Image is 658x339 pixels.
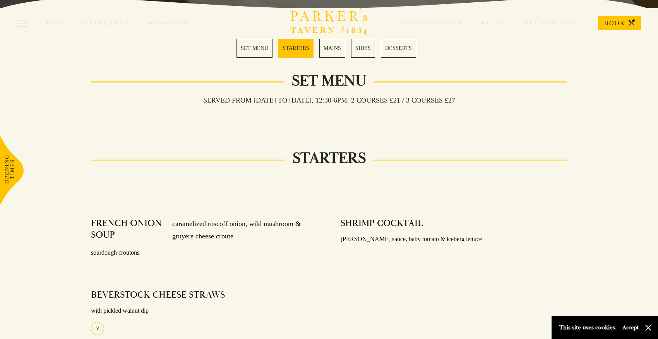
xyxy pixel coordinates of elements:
button: Close and accept [644,324,652,332]
h4: BEVERSTOCK CHEESE STRAWS [91,289,225,301]
h2: STARTERS [285,149,374,168]
a: 3 / 5 [319,39,345,58]
p: caramelized roscoff onion, wild mushroom & gruyere cheese croute [164,217,317,243]
p: [PERSON_NAME] sauce, baby tomato & iceberg lettuce [341,234,567,245]
h4: SHRIMP COCKTAIL [341,217,423,229]
h4: FRENCH ONION SOUP [91,217,164,243]
a: 1 / 5 [236,39,272,58]
h2: Set Menu [284,72,374,90]
p: with pickled walnut dip [91,305,317,317]
a: 5 / 5 [381,39,416,58]
a: 4 / 5 [351,39,375,58]
div: V [91,322,104,335]
a: 2 / 5 [278,39,314,58]
h3: Served from [DATE] to [DATE], 12:30-6pm. 2 COURSES £21 / 3 COURSES £27 [195,96,463,104]
p: This site uses cookies. [559,322,617,333]
button: Accept [622,324,639,331]
p: sourdough croutons [91,247,317,259]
